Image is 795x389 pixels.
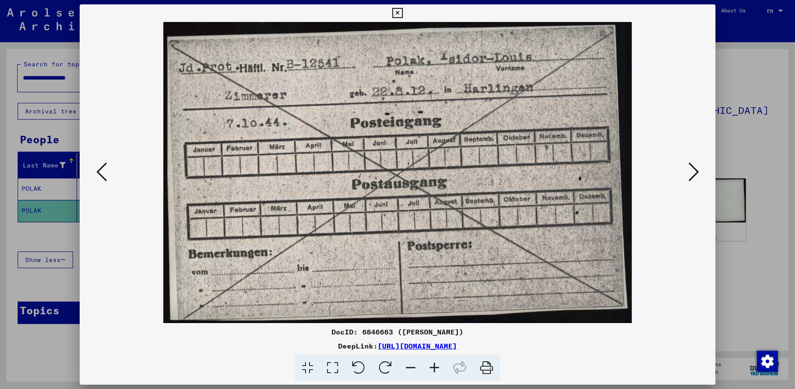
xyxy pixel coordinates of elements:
[110,22,686,323] img: 001.jpg
[757,351,778,372] img: Change consent
[80,341,716,351] div: DeepLink:
[80,327,716,337] div: DocID: 6846663 ([PERSON_NAME])
[378,342,457,350] a: [URL][DOMAIN_NAME]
